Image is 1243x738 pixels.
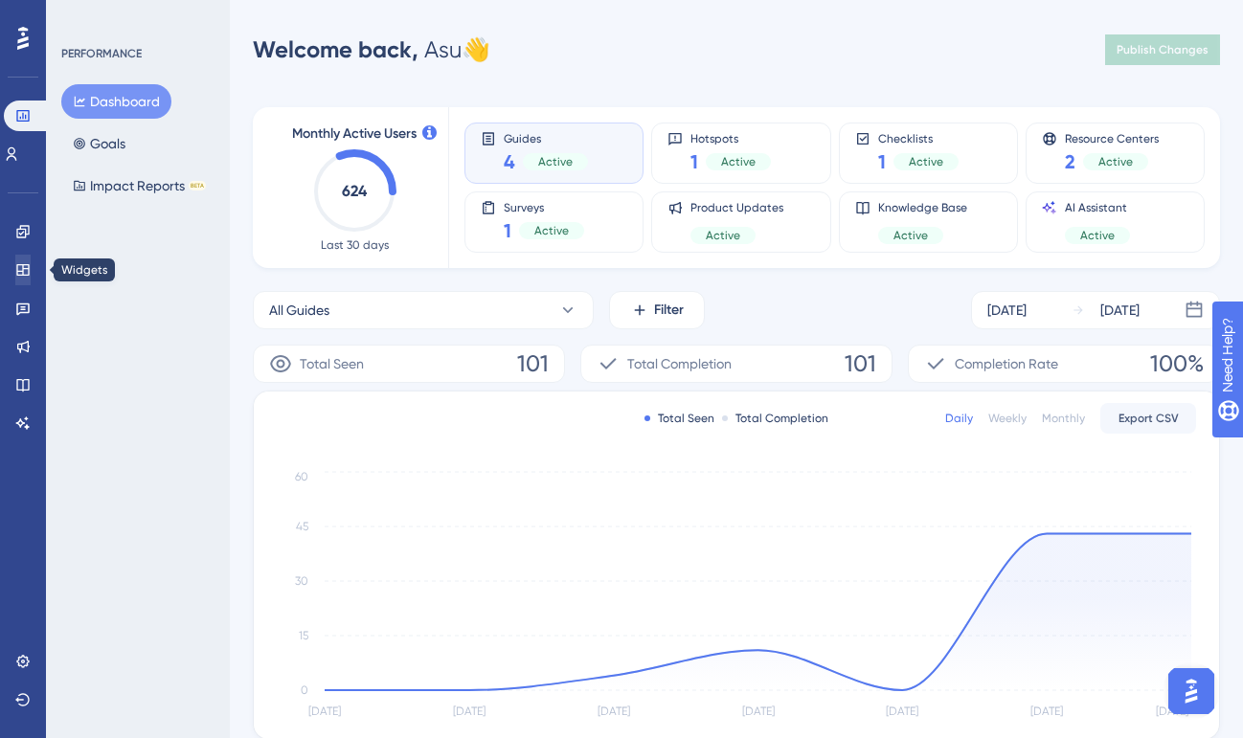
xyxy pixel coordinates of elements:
[61,126,137,161] button: Goals
[654,299,684,322] span: Filter
[878,200,967,215] span: Knowledge Base
[538,154,573,169] span: Active
[987,299,1027,322] div: [DATE]
[300,352,364,375] span: Total Seen
[308,704,341,718] tspan: [DATE]
[453,704,486,718] tspan: [DATE]
[269,299,329,322] span: All Guides
[627,352,732,375] span: Total Completion
[504,217,511,244] span: 1
[1117,42,1209,57] span: Publish Changes
[1150,348,1204,379] span: 100%
[1030,704,1063,718] tspan: [DATE]
[1156,704,1188,718] tspan: [DATE]
[504,200,584,213] span: Surveys
[893,228,928,243] span: Active
[1105,34,1220,65] button: Publish Changes
[61,168,217,203] button: Impact ReportsBETA
[644,411,714,426] div: Total Seen
[61,46,142,61] div: PERFORMANCE
[690,200,783,215] span: Product Updates
[1100,403,1196,434] button: Export CSV
[1080,228,1115,243] span: Active
[1065,131,1159,145] span: Resource Centers
[321,237,389,253] span: Last 30 days
[909,154,943,169] span: Active
[1065,200,1130,215] span: AI Assistant
[886,704,918,718] tspan: [DATE]
[301,683,308,697] tspan: 0
[1065,148,1075,175] span: 2
[598,704,630,718] tspan: [DATE]
[61,84,171,119] button: Dashboard
[342,182,368,200] text: 624
[504,131,588,145] span: Guides
[878,131,959,145] span: Checklists
[690,131,771,145] span: Hotspots
[253,34,490,65] div: Asu 👋
[955,352,1058,375] span: Completion Rate
[534,223,569,238] span: Active
[690,148,698,175] span: 1
[295,574,308,588] tspan: 30
[721,154,756,169] span: Active
[296,520,308,533] tspan: 45
[517,348,549,379] span: 101
[706,228,740,243] span: Active
[189,181,206,190] div: BETA
[1163,662,1220,720] iframe: UserGuiding AI Assistant Launcher
[295,470,308,483] tspan: 60
[1119,411,1179,426] span: Export CSV
[253,35,418,63] span: Welcome back,
[253,291,594,329] button: All Guides
[609,291,705,329] button: Filter
[845,348,876,379] span: 101
[45,5,120,28] span: Need Help?
[742,704,775,718] tspan: [DATE]
[299,629,308,642] tspan: 15
[945,411,973,426] div: Daily
[988,411,1027,426] div: Weekly
[1042,411,1085,426] div: Monthly
[722,411,828,426] div: Total Completion
[504,148,515,175] span: 4
[1100,299,1140,322] div: [DATE]
[878,148,886,175] span: 1
[1098,154,1133,169] span: Active
[292,123,417,145] span: Monthly Active Users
